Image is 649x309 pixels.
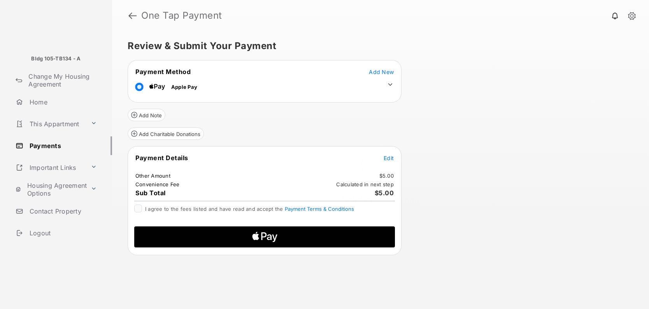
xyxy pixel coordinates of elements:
a: Home [12,93,112,111]
a: Logout [12,224,112,242]
a: Contact Property [12,202,112,221]
strong: One Tap Payment [141,11,222,20]
a: Important Links [12,158,88,177]
p: Bldg 105-TB134 - A [31,55,81,63]
span: Validating settings [342,195,419,205]
a: Change My Housing Agreement [12,71,112,90]
a: This Appartment [12,115,88,133]
a: Housing Agreement Options [12,180,88,199]
a: Payments [12,136,112,155]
